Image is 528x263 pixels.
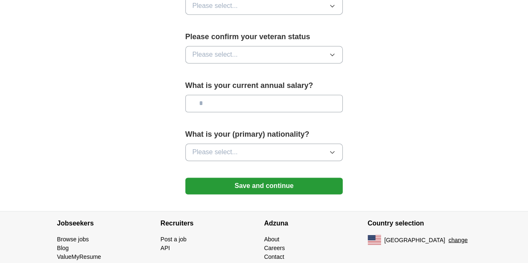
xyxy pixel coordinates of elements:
[185,143,343,161] button: Please select...
[57,253,101,260] a: ValueMyResume
[264,253,284,260] a: Contact
[384,235,445,244] span: [GEOGRAPHIC_DATA]
[185,80,343,91] label: What is your current annual salary?
[57,235,89,242] a: Browse jobs
[161,235,187,242] a: Post a job
[448,235,467,244] button: change
[264,235,280,242] a: About
[185,178,343,194] button: Save and continue
[185,31,343,43] label: Please confirm your veteran status
[185,129,343,140] label: What is your (primary) nationality?
[192,147,238,157] span: Please select...
[368,211,471,235] h4: Country selection
[192,1,238,11] span: Please select...
[368,235,381,245] img: US flag
[192,50,238,60] span: Please select...
[57,244,69,251] a: Blog
[161,244,170,251] a: API
[185,46,343,63] button: Please select...
[264,244,285,251] a: Careers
